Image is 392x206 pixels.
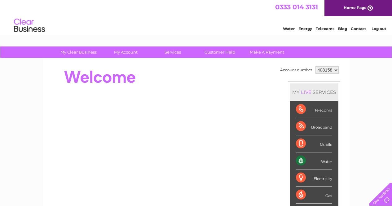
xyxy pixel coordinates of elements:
[283,26,295,31] a: Water
[298,26,312,31] a: Energy
[296,118,332,135] div: Broadband
[296,101,332,118] div: Telecoms
[147,46,198,58] a: Services
[279,65,314,75] td: Account number
[50,3,343,30] div: Clear Business is a trading name of Verastar Limited (registered in [GEOGRAPHIC_DATA] No. 3667643...
[338,26,347,31] a: Blog
[194,46,245,58] a: Customer Help
[316,26,334,31] a: Telecoms
[275,3,318,11] a: 0333 014 3131
[351,26,366,31] a: Contact
[296,169,332,186] div: Electricity
[241,46,293,58] a: Make A Payment
[53,46,104,58] a: My Clear Business
[296,152,332,169] div: Water
[296,186,332,204] div: Gas
[100,46,151,58] a: My Account
[14,16,45,35] img: logo.png
[372,26,386,31] a: Log out
[290,83,338,101] div: MY SERVICES
[300,89,313,95] div: LIVE
[296,135,332,152] div: Mobile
